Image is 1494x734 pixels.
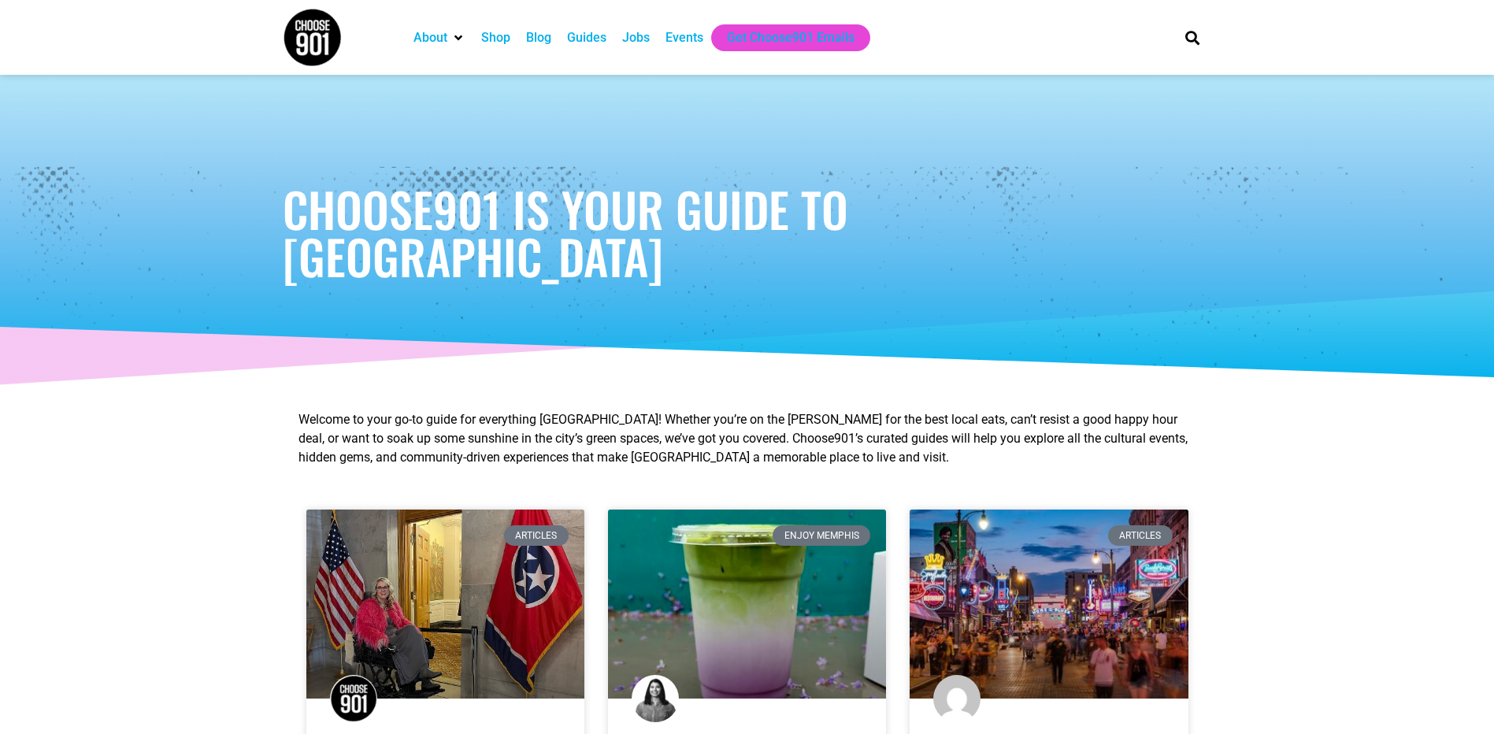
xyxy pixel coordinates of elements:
[1108,525,1173,546] div: Articles
[330,675,377,722] img: Choose901
[526,28,551,47] a: Blog
[406,24,1158,51] nav: Main nav
[283,185,1212,280] h1: Choose901 is Your Guide to [GEOGRAPHIC_DATA]​
[1179,24,1205,50] div: Search
[481,28,510,47] a: Shop
[910,510,1188,699] a: Crowd of people walk along a busy street lined with neon signs, bars, and restaurants at dusk und...
[406,24,473,51] div: About
[622,28,650,47] a: Jobs
[773,525,870,546] div: Enjoy Memphis
[933,675,981,722] img: Miles Thomas
[665,28,703,47] a: Events
[306,510,584,699] a: A person in a wheelchair, wearing a pink jacket, sits between the U.S. flag and the Tennessee sta...
[608,510,886,699] a: A plastic cup with a layered Matcha drink featuring green, white, and purple colors, placed on a ...
[413,28,447,47] a: About
[298,410,1196,467] p: Welcome to your go-to guide for everything [GEOGRAPHIC_DATA]! Whether you’re on the [PERSON_NAME]...
[504,525,569,546] div: Articles
[567,28,606,47] a: Guides
[727,28,855,47] a: Get Choose901 Emails
[632,675,679,722] img: Lulu Abdun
